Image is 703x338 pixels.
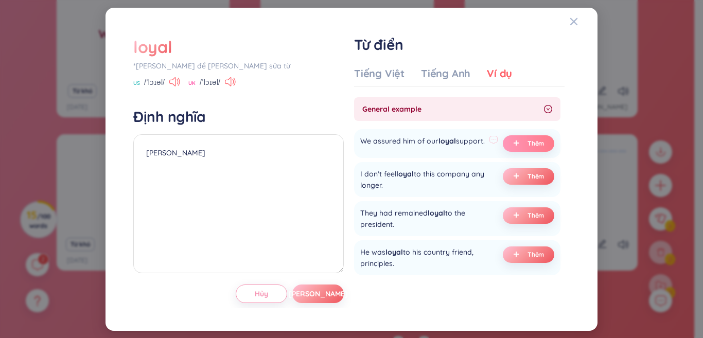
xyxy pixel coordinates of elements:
span: loyal [385,247,403,257]
div: He was to his country friend, principles. [360,246,485,269]
span: /ˈlɔɪəl/ [144,77,165,88]
button: plus [503,246,554,263]
div: I don't feel to this company any longer. [360,168,485,191]
span: Thêm [528,172,544,181]
div: *[PERSON_NAME] để [PERSON_NAME] sửa từ [133,60,344,72]
div: loyal [133,35,172,58]
span: loyal [396,169,414,179]
span: [PERSON_NAME] [289,289,348,299]
span: Thêm [528,251,544,259]
span: loyal [438,136,456,146]
button: plus [503,168,554,185]
span: plus [513,251,523,258]
button: plus [503,207,554,224]
h4: Định nghĩa [133,108,344,126]
span: Thêm [528,139,544,148]
div: Tiếng Anh [421,66,470,81]
span: right-circle [544,105,552,113]
div: We assured him of our support. [360,135,485,152]
span: Thêm [528,211,544,220]
span: plus [513,173,523,180]
button: plus [503,135,554,152]
div: They had remained to the president. [360,207,485,230]
div: Tiếng Việt [354,66,405,81]
div: Ví dụ [487,66,512,81]
span: plus [513,212,523,219]
span: UK [188,79,196,87]
span: plus [513,140,523,147]
span: loyal [428,208,445,218]
textarea: [PERSON_NAME] [133,134,344,273]
button: Close [570,8,597,35]
span: /ˈlɔɪəl/ [200,77,220,88]
span: General example [362,103,540,115]
h1: Từ điển [354,35,565,54]
span: Hủy [255,289,268,299]
span: US [133,79,140,87]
